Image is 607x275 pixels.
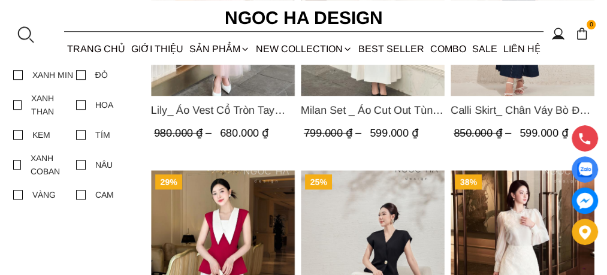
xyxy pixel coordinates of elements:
span: Calli Skirt_ Chân Váy Bò Đuôi Cá May Chỉ Nổi CV137 [451,102,594,119]
div: NÂU [95,158,113,171]
a: messenger [572,188,598,214]
a: Display image [572,156,598,183]
span: 680.000 ₫ [220,127,268,139]
a: SALE [469,33,500,65]
div: XANH THAN [31,92,76,118]
div: CAM [95,188,114,201]
div: XANH COBAN [31,152,76,178]
span: 599.000 ₫ [520,127,568,139]
span: 980.000 ₫ [154,127,215,139]
a: GIỚI THIỆU [128,33,186,65]
span: 850.000 ₫ [454,127,514,139]
div: SẢN PHẨM [186,33,253,65]
a: Link to Lily_ Áo Vest Cổ Tròn Tay Lừng Mix Chân Váy Lưới Màu Hồng A1082+CV140 [151,102,295,119]
img: Display image [577,162,592,177]
span: 599.000 ₫ [370,127,418,139]
a: Link to Milan Set _ Áo Cut Out Tùng Không Tay Kết Hợp Chân Váy Xếp Ly A1080+CV139 [301,102,445,119]
div: VÀNG [32,188,56,201]
span: 0 [587,20,596,29]
img: img-CART-ICON-ksit0nf1 [575,27,588,40]
a: LIÊN HỆ [500,33,543,65]
a: NEW COLLECTION [253,33,355,65]
span: Milan Set _ Áo Cut Out Tùng Không Tay Kết Hợp Chân Váy Xếp Ly A1080+CV139 [301,102,445,119]
div: ĐỎ [95,68,108,81]
a: Combo [427,33,469,65]
a: TRANG CHỦ [64,33,128,65]
a: Link to Calli Skirt_ Chân Váy Bò Đuôi Cá May Chỉ Nổi CV137 [451,102,594,119]
span: Lily_ Áo Vest Cổ Tròn Tay Lừng Mix Chân Váy Lưới Màu Hồng A1082+CV140 [151,102,295,119]
a: Ngoc Ha Design [184,4,424,32]
div: KEM [32,128,50,141]
div: XANH MIN [32,68,73,81]
a: BEST SELLER [355,33,427,65]
div: HOA [95,98,113,111]
div: TÍM [95,128,110,141]
span: 799.000 ₫ [304,127,364,139]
